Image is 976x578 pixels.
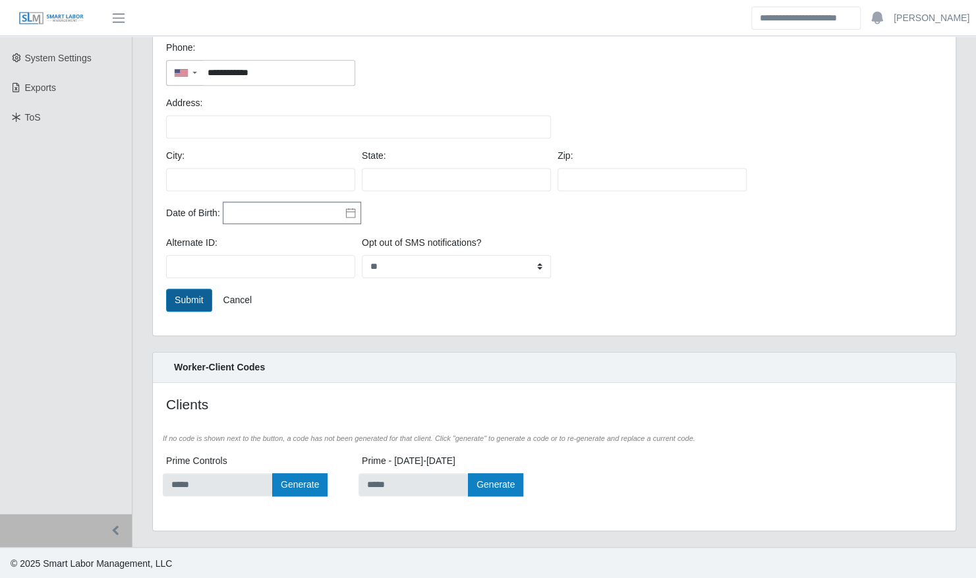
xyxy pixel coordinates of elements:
button: Generate [272,473,328,496]
label: Address: [166,96,202,110]
span: Exports [25,82,56,93]
label: Prime Controls [166,454,227,468]
label: Phone: [166,41,195,55]
i: If no code is shown next to the button, a code has not been generated for that client. Click "gen... [163,434,695,442]
div: Country Code Selector [167,61,203,85]
span: © 2025 Smart Labor Management, LLC [11,558,172,569]
h4: Clients [166,396,478,413]
input: Search [751,7,861,30]
label: Alternate ID: [166,236,217,250]
label: Prime - [DATE]-[DATE] [362,454,455,468]
span: ToS [25,112,41,123]
button: Generate [468,473,523,496]
span: System Settings [25,53,92,63]
label: State: [362,149,386,163]
label: Zip: [558,149,573,163]
label: Date of Birth: [166,206,220,220]
span: ▼ [191,70,198,75]
label: City: [166,149,185,163]
img: SLM Logo [18,11,84,26]
a: [PERSON_NAME] [894,11,969,25]
a: Cancel [214,289,260,312]
label: Opt out of SMS notifications? [362,236,481,250]
button: Submit [166,289,212,312]
strong: Worker-Client Codes [174,362,265,372]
